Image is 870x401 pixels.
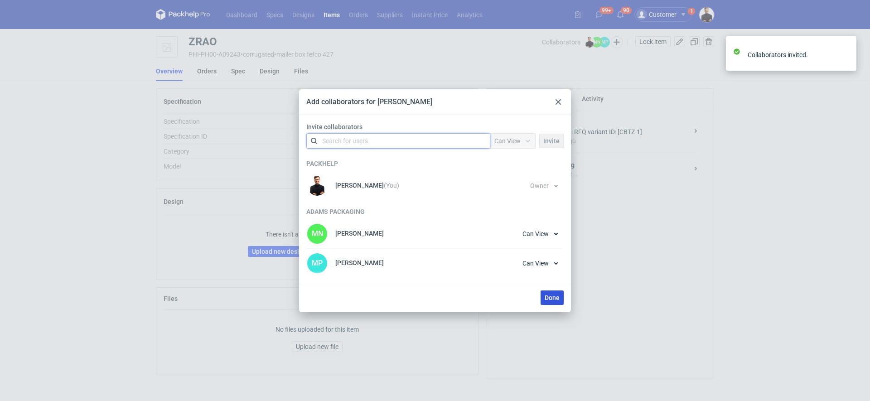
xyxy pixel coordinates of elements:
[335,182,399,189] p: [PERSON_NAME]
[306,175,328,197] div: Tomasz Kubiak
[384,182,399,189] small: (You)
[307,224,327,244] figcaption: MN
[306,208,562,216] h3: Adams Packaging
[306,252,328,274] div: Martyna Paroń
[543,138,560,144] span: Invite
[522,260,549,266] span: Can View
[322,136,368,145] div: Search for users
[518,227,562,241] button: Can View
[306,223,328,245] div: Małgorzata Nowotna
[522,231,549,237] span: Can View
[307,253,327,273] figcaption: MP
[526,179,562,193] button: Owner
[843,50,849,59] button: close
[307,176,327,196] img: Tomasz Kubiak
[335,259,384,266] p: [PERSON_NAME]
[306,159,562,168] h3: Packhelp
[530,183,549,189] span: Owner
[335,230,384,237] p: [PERSON_NAME]
[545,295,560,301] span: Done
[518,256,562,271] button: Can View
[306,97,432,107] div: Add collaborators for [PERSON_NAME]
[748,50,843,59] div: Collaborators invited.
[541,290,564,305] button: Done
[539,134,564,148] button: Invite
[306,122,567,131] label: Invite collaborators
